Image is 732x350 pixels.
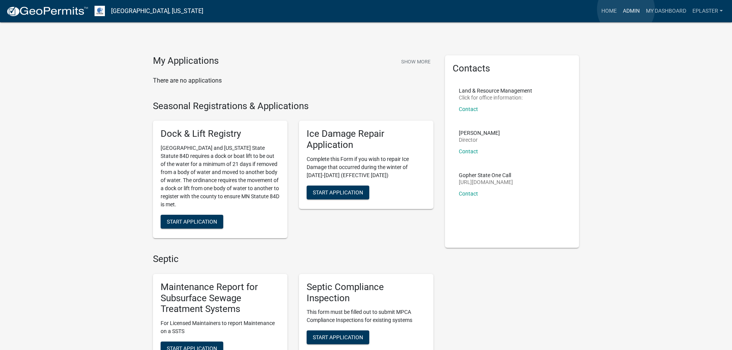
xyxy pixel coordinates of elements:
h4: Septic [153,254,433,265]
h5: Ice Damage Repair Application [307,128,426,151]
p: Director [459,137,500,143]
a: Contact [459,148,478,154]
button: Start Application [161,215,223,229]
a: Contact [459,106,478,112]
p: This form must be filled out to submit MPCA Compliance Inspections for existing systems [307,308,426,324]
a: Home [598,4,620,18]
span: Start Application [313,334,363,340]
p: Gopher State One Call [459,173,513,178]
button: Start Application [307,186,369,199]
a: My Dashboard [643,4,689,18]
h5: Contacts [453,63,572,74]
h5: Maintenance Report for Subsurface Sewage Treatment Systems [161,282,280,315]
p: Complete this Form if you wish to repair Ice Damage that occurred during the winter of [DATE]-[DA... [307,155,426,179]
h5: Dock & Lift Registry [161,128,280,139]
a: Contact [459,191,478,197]
button: Show More [398,55,433,68]
h4: Seasonal Registrations & Applications [153,101,433,112]
p: [GEOGRAPHIC_DATA] and [US_STATE] State Statute 84D requires a dock or boat lift to be out of the ... [161,144,280,209]
span: Start Application [313,189,363,195]
p: Land & Resource Management [459,88,532,93]
p: [URL][DOMAIN_NAME] [459,179,513,185]
img: Otter Tail County, Minnesota [95,6,105,16]
a: eplaster [689,4,726,18]
h5: Septic Compliance Inspection [307,282,426,304]
a: Admin [620,4,643,18]
h4: My Applications [153,55,219,67]
span: Start Application [167,219,217,225]
p: There are no applications [153,76,433,85]
a: [GEOGRAPHIC_DATA], [US_STATE] [111,5,203,18]
p: Click for office information: [459,95,532,100]
p: For Licensed Maintainers to report Maintenance on a SSTS [161,319,280,335]
button: Start Application [307,330,369,344]
p: [PERSON_NAME] [459,130,500,136]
